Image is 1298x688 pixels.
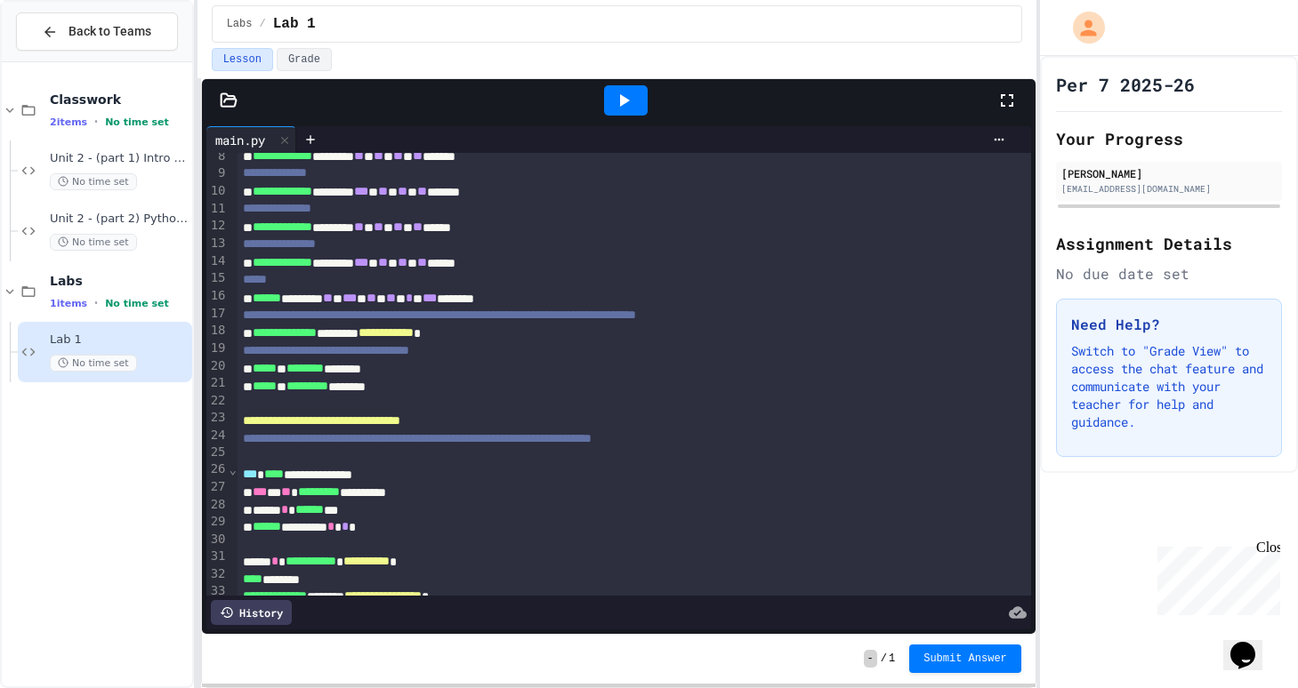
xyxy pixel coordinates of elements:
div: [EMAIL_ADDRESS][DOMAIN_NAME] [1061,182,1277,196]
button: Grade [277,48,332,71]
div: 30 [206,531,229,548]
span: / [881,652,887,666]
button: Lesson [212,48,273,71]
span: Lab 1 [273,13,316,35]
div: 15 [206,269,229,287]
div: 20 [206,357,229,375]
div: 16 [206,287,229,305]
span: No time set [50,234,137,251]
div: No due date set [1056,263,1282,284]
button: Submit Answer [909,644,1021,673]
p: Switch to "Grade View" to access the chat feature and communicate with your teacher for help and ... [1071,342,1267,431]
span: 1 items [50,298,87,309]
div: 29 [206,513,229,531]
div: 11 [206,200,229,218]
span: Fold line [229,462,238,476]
div: 21 [206,374,229,392]
span: Lab 1 [50,332,189,348]
span: - [864,650,877,668]
div: History [211,600,292,625]
h2: Assignment Details [1056,231,1282,256]
div: 23 [206,409,229,427]
div: 9 [206,164,229,182]
div: 26 [206,460,229,478]
h2: Your Progress [1056,126,1282,151]
div: 8 [206,148,229,165]
span: No time set [50,173,137,190]
div: 25 [206,444,229,460]
div: 17 [206,305,229,323]
span: • [94,115,98,129]
span: 1 [889,652,895,666]
div: 19 [206,340,229,357]
h1: Per 7 2025-26 [1056,72,1195,97]
div: [PERSON_NAME] [1061,165,1277,181]
div: main.py [206,131,274,149]
div: 24 [206,427,229,444]
div: 10 [206,182,229,200]
iframe: chat widget [1223,617,1280,670]
span: • [94,296,98,310]
iframe: chat widget [1150,540,1280,615]
span: Unit 2 - (part 1) Intro to Python [50,151,189,166]
span: / [259,17,265,31]
span: Classwork [50,92,189,108]
div: 31 [206,548,229,565]
div: My Account [1054,7,1109,48]
div: 22 [206,392,229,409]
div: 14 [206,252,229,270]
span: Back to Teams [69,22,151,41]
h3: Need Help? [1071,314,1267,335]
div: 12 [206,217,229,235]
div: 27 [206,478,229,496]
span: 2 items [50,116,87,128]
div: 18 [206,322,229,340]
div: 13 [206,235,229,252]
span: Labs [227,17,253,31]
button: Back to Teams [16,12,178,51]
div: 33 [206,582,229,600]
span: No time set [105,298,169,309]
div: 32 [206,565,229,583]
span: Submit Answer [923,652,1007,666]
span: No time set [50,355,137,372]
div: 28 [206,496,229,514]
div: Chat with us now!Close [7,7,123,113]
div: main.py [206,126,296,153]
span: Unit 2 - (part 2) Python Practice [50,212,189,227]
span: Labs [50,273,189,289]
span: No time set [105,116,169,128]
